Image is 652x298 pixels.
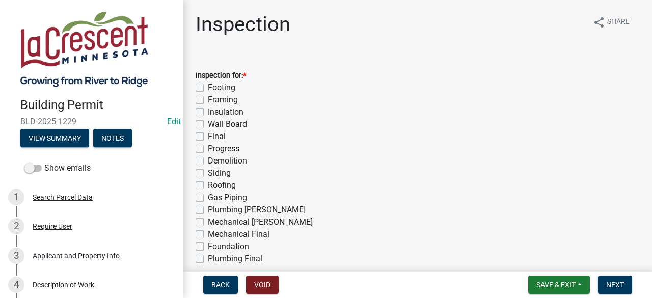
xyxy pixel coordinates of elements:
[208,82,235,94] label: Footing
[33,281,94,288] div: Description of Work
[196,12,290,37] h1: Inspection
[208,265,261,277] label: Site Inspection
[208,240,249,253] label: Foundation
[208,167,231,179] label: Siding
[208,204,306,216] label: Plumbing [PERSON_NAME]
[196,72,246,79] label: Inspection for:
[20,117,163,126] span: BLD-2025-1229
[208,155,247,167] label: Demolition
[93,134,132,143] wm-modal-confirm: Notes
[208,216,313,228] label: Mechanical [PERSON_NAME]
[8,189,24,205] div: 1
[33,194,93,201] div: Search Parcel Data
[208,253,262,265] label: Plumbing Final
[167,117,181,126] a: Edit
[211,281,230,289] span: Back
[20,11,148,87] img: City of La Crescent, Minnesota
[20,134,89,143] wm-modal-confirm: Summary
[246,276,279,294] button: Void
[208,143,239,155] label: Progress
[167,117,181,126] wm-modal-confirm: Edit Application Number
[528,276,590,294] button: Save & Exit
[8,248,24,264] div: 3
[8,218,24,234] div: 2
[606,281,624,289] span: Next
[208,106,243,118] label: Insulation
[607,16,630,29] span: Share
[20,98,175,113] h4: Building Permit
[20,129,89,147] button: View Summary
[33,223,72,230] div: Require User
[208,192,247,204] label: Gas Piping
[208,179,236,192] label: Roofing
[8,277,24,293] div: 4
[208,118,247,130] label: Wall Board
[585,12,638,32] button: shareShare
[203,276,238,294] button: Back
[536,281,576,289] span: Save & Exit
[598,276,632,294] button: Next
[33,252,120,259] div: Applicant and Property Info
[208,130,226,143] label: Final
[24,162,91,174] label: Show emails
[593,16,605,29] i: share
[208,94,238,106] label: Framing
[208,228,269,240] label: Mechanical Final
[93,129,132,147] button: Notes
